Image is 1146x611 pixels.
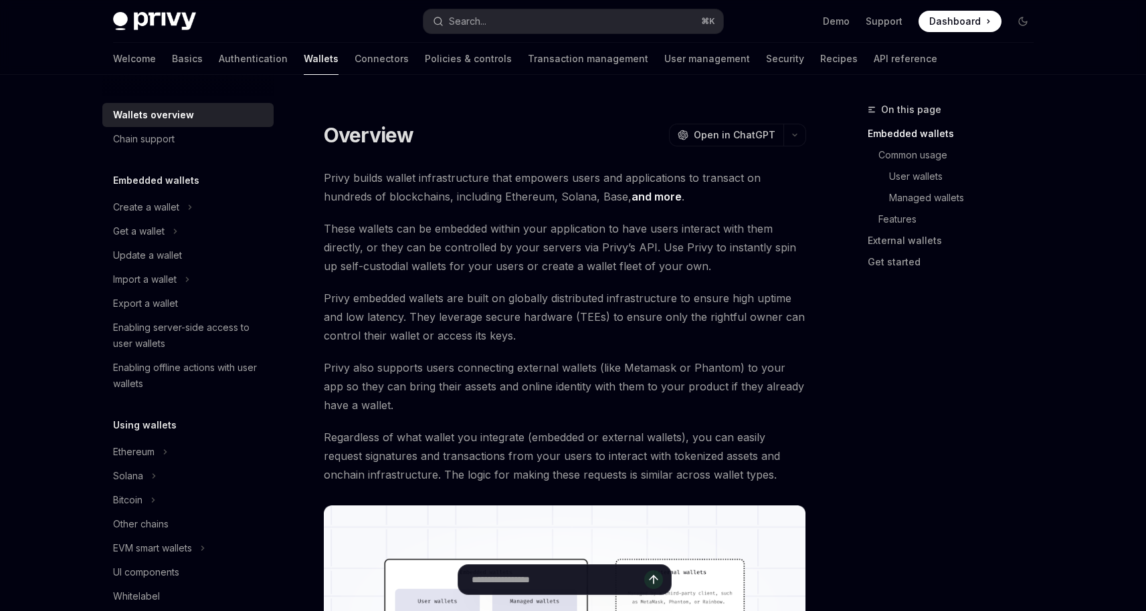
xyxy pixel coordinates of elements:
[113,223,165,239] div: Get a wallet
[113,107,194,123] div: Wallets overview
[324,168,806,206] span: Privy builds wallet infrastructure that empowers users and applications to transact on hundreds o...
[868,187,1044,209] a: Managed wallets
[102,291,274,316] a: Export a wallet
[102,356,274,396] a: Enabling offline actions with user wallets
[874,43,937,75] a: API reference
[425,43,512,75] a: Policies & controls
[113,199,179,215] div: Create a wallet
[102,560,274,584] a: UI components
[102,584,274,608] a: Whitelabel
[766,43,804,75] a: Security
[113,172,199,189] h5: Embedded wallets
[929,15,981,28] span: Dashboard
[304,43,339,75] a: Wallets
[324,358,806,414] span: Privy also supports users connecting external wallets (like Metamask or Phantom) to your app so t...
[113,360,266,392] div: Enabling offline actions with user wallets
[355,43,409,75] a: Connectors
[881,102,941,118] span: On this page
[113,247,182,263] div: Update a wallet
[102,488,274,512] button: Toggle Bitcoin section
[113,492,142,508] div: Bitcoin
[866,15,902,28] a: Support
[102,103,274,127] a: Wallets overview
[528,43,648,75] a: Transaction management
[113,131,175,147] div: Chain support
[113,271,177,287] div: Import a wallet
[823,15,850,28] a: Demo
[219,43,288,75] a: Authentication
[113,564,179,580] div: UI components
[324,219,806,275] span: These wallets can be embedded within your application to have users interact with them directly, ...
[113,516,169,532] div: Other chains
[820,43,858,75] a: Recipes
[102,267,274,291] button: Toggle Import a wallet section
[694,128,775,142] span: Open in ChatGPT
[102,512,274,536] a: Other chains
[644,570,663,589] button: Send message
[102,195,274,219] button: Toggle Create a wallet section
[102,536,274,560] button: Toggle EVM smart wallets section
[113,295,178,312] div: Export a wallet
[113,468,143,484] div: Solana
[449,13,486,29] div: Search...
[632,190,682,204] a: and more
[324,123,414,147] h1: Overview
[868,166,1044,187] a: User wallets
[868,251,1044,273] a: Get started
[102,127,274,151] a: Chain support
[868,230,1044,251] a: External wallets
[324,289,806,345] span: Privy embedded wallets are built on globally distributed infrastructure to ensure high uptime and...
[113,43,156,75] a: Welcome
[1012,11,1034,32] button: Toggle dark mode
[423,9,723,33] button: Open search
[113,444,155,460] div: Ethereum
[868,123,1044,144] a: Embedded wallets
[868,209,1044,230] a: Features
[919,11,1001,32] a: Dashboard
[472,565,644,594] input: Ask a question...
[113,12,196,31] img: dark logo
[113,588,160,604] div: Whitelabel
[102,243,274,267] a: Update a wallet
[113,540,192,556] div: EVM smart wallets
[102,440,274,464] button: Toggle Ethereum section
[102,464,274,488] button: Toggle Solana section
[701,16,715,27] span: ⌘ K
[172,43,203,75] a: Basics
[102,219,274,243] button: Toggle Get a wallet section
[669,124,783,146] button: Open in ChatGPT
[102,316,274,356] a: Enabling server-side access to user wallets
[113,417,177,433] h5: Using wallets
[664,43,750,75] a: User management
[324,428,806,484] span: Regardless of what wallet you integrate (embedded or external wallets), you can easily request si...
[868,144,1044,166] a: Common usage
[113,320,266,352] div: Enabling server-side access to user wallets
